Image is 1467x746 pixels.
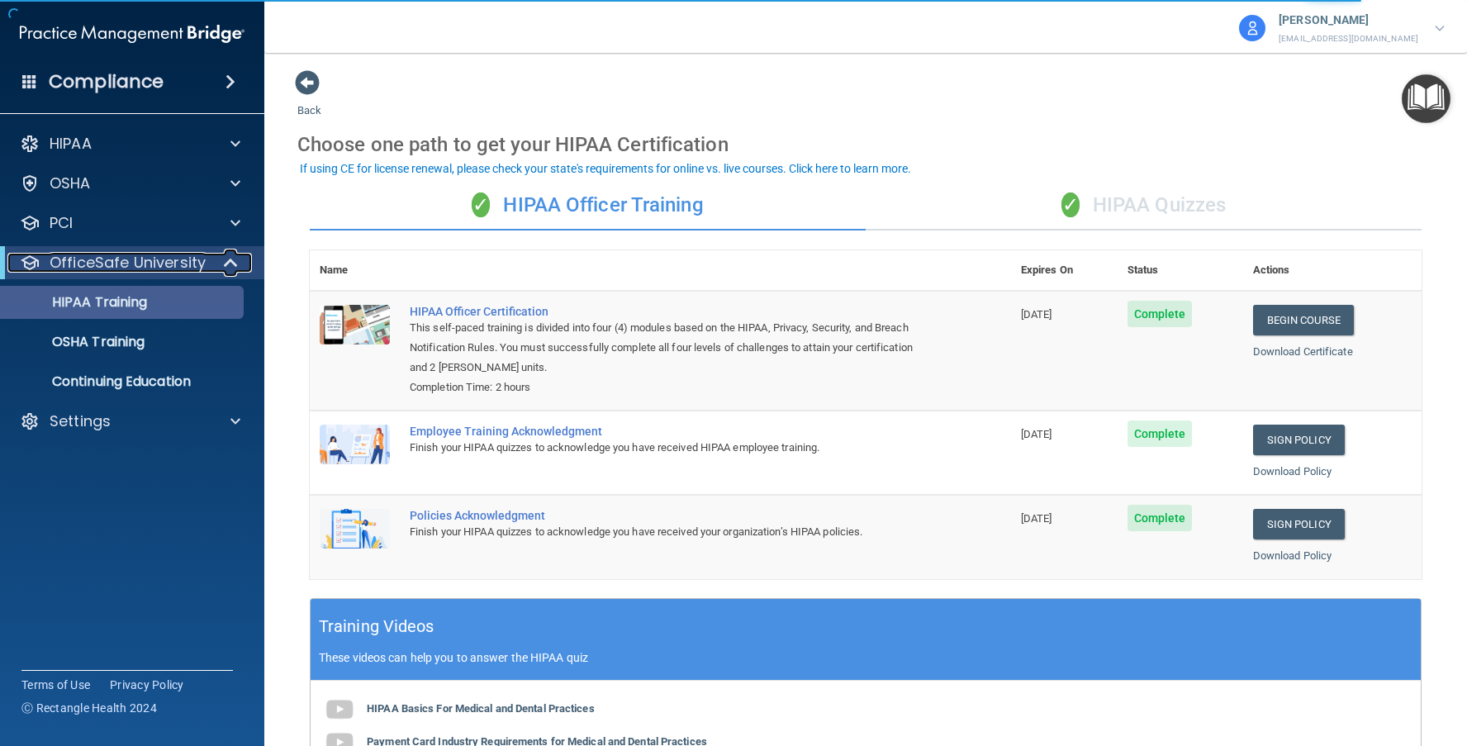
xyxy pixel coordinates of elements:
p: HIPAA [50,134,92,154]
span: ✓ [472,192,490,217]
a: Privacy Policy [110,677,184,693]
span: Complete [1128,421,1193,447]
span: Complete [1128,505,1193,531]
button: If using CE for license renewal, please check your state's requirements for online vs. live cours... [297,160,914,177]
div: Employee Training Acknowledgment [410,425,928,438]
img: PMB logo [20,17,244,50]
img: avatar.17b06cb7.svg [1239,15,1265,41]
h5: Training Videos [319,612,434,641]
div: HIPAA Officer Training [310,181,866,230]
a: Sign Policy [1253,509,1345,539]
th: Expires On [1011,250,1118,291]
a: Begin Course [1253,305,1354,335]
p: Continuing Education [11,373,236,390]
b: HIPAA Basics For Medical and Dental Practices [367,702,595,715]
span: [DATE] [1021,428,1052,440]
div: Choose one path to get your HIPAA Certification [297,121,1434,169]
p: OSHA [50,173,91,193]
a: Download Certificate [1253,345,1353,358]
img: arrow-down.227dba2b.svg [1435,26,1445,31]
div: Policies Acknowledgment [410,509,928,522]
th: Status [1118,250,1243,291]
a: HIPAA Officer Certification [410,305,928,318]
span: ✓ [1061,192,1080,217]
div: Finish your HIPAA quizzes to acknowledge you have received HIPAA employee training. [410,438,928,458]
a: Download Policy [1253,549,1332,562]
a: PCI [20,213,240,233]
span: [DATE] [1021,308,1052,321]
h4: Compliance [49,70,164,93]
a: Settings [20,411,240,431]
p: [EMAIL_ADDRESS][DOMAIN_NAME] [1279,31,1418,46]
a: Back [297,84,321,116]
p: HIPAA Training [11,294,147,311]
div: HIPAA Quizzes [866,181,1422,230]
span: [DATE] [1021,512,1052,525]
div: If using CE for license renewal, please check your state's requirements for online vs. live cours... [300,163,911,174]
a: Sign Policy [1253,425,1345,455]
a: HIPAA [20,134,240,154]
a: OSHA [20,173,240,193]
a: Terms of Use [21,677,90,693]
img: gray_youtube_icon.38fcd6cc.png [323,693,356,726]
div: Finish your HIPAA quizzes to acknowledge you have received your organization’s HIPAA policies. [410,522,928,542]
p: OSHA Training [11,334,145,350]
p: OfficeSafe University [50,253,206,273]
p: These videos can help you to answer the HIPAA quiz [319,651,1412,664]
a: Download Policy [1253,465,1332,478]
th: Name [310,250,400,291]
p: [PERSON_NAME] [1279,10,1418,31]
p: Settings [50,411,111,431]
p: PCI [50,213,73,233]
span: Complete [1128,301,1193,327]
a: OfficeSafe University [20,253,240,273]
div: This self-paced training is divided into four (4) modules based on the HIPAA, Privacy, Security, ... [410,318,928,378]
button: Open Resource Center [1402,74,1450,123]
th: Actions [1243,250,1422,291]
span: Ⓒ Rectangle Health 2024 [21,700,157,716]
div: Completion Time: 2 hours [410,378,928,397]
